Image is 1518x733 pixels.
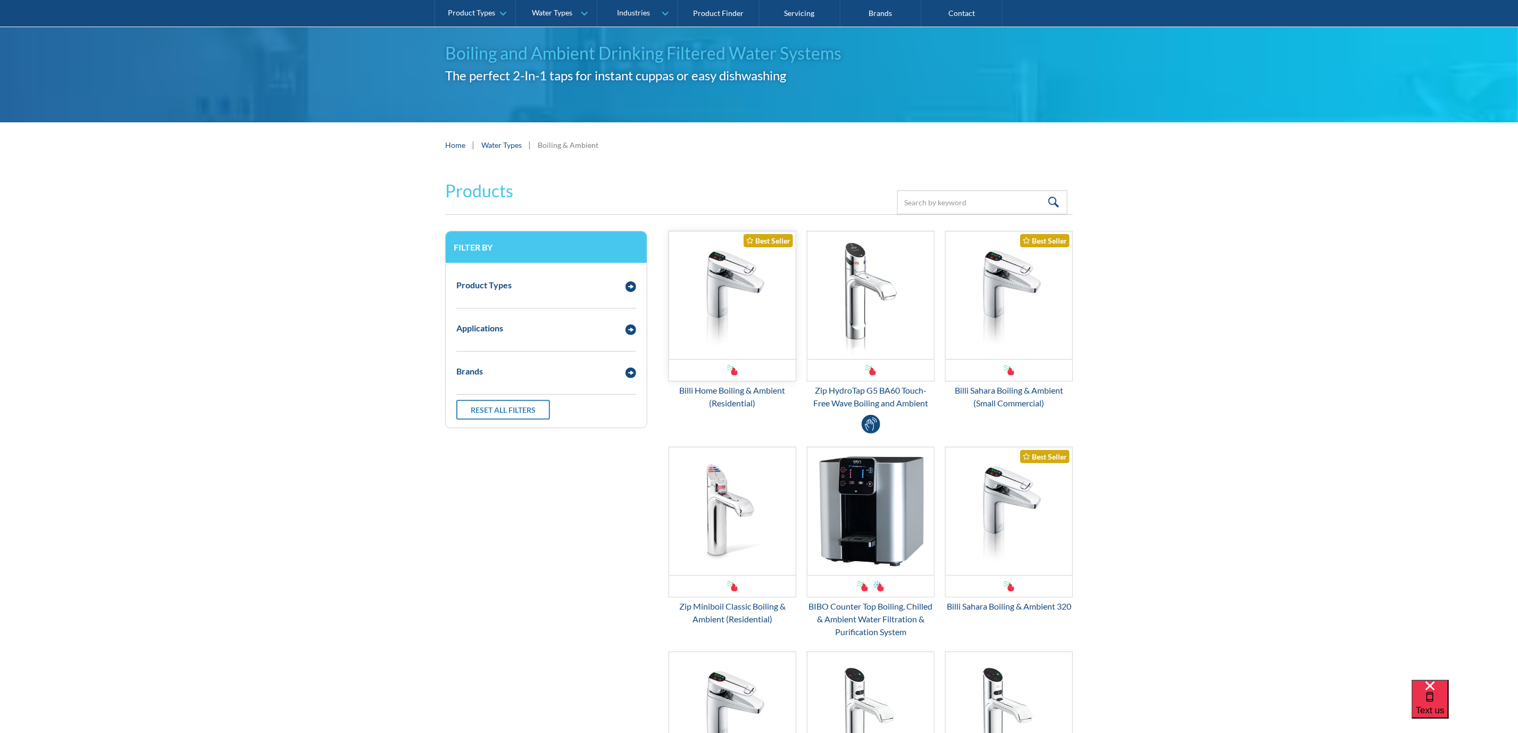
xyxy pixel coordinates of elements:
[456,400,550,420] a: Reset all filters
[445,178,513,204] h2: Products
[617,9,650,18] div: Industries
[807,447,934,575] img: BIBO Counter Top Boiling, Chilled & Ambient Water Filtration & Purification System
[744,234,793,247] div: Best Seller
[946,447,1072,575] img: Billi Sahara Boiling & Ambient 320
[807,600,935,638] div: BIBO Counter Top Boiling, Chilled & Ambient Water Filtration & Purification System
[1020,234,1070,247] div: Best Seller
[807,384,935,410] div: Zip HydroTap G5 BA60 Touch-Free Wave Boiling and Ambient
[945,231,1073,410] a: Billi Sahara Boiling & Ambient (Small Commercial)Best SellerBilli Sahara Boiling & Ambient (Small...
[669,231,796,359] img: Billi Home Boiling & Ambient (Residential)
[532,9,573,18] div: Water Types
[669,447,796,626] a: Zip Miniboil Classic Boiling & Ambient (Residential)Zip Miniboil Classic Boiling & Ambient (Resid...
[527,138,532,151] div: |
[946,231,1072,359] img: Billi Sahara Boiling & Ambient (Small Commercial)
[454,242,639,252] h3: Filter by
[538,139,598,151] div: Boiling & Ambient
[945,447,1073,613] a: Billi Sahara Boiling & Ambient 320Best SellerBilli Sahara Boiling & Ambient 320
[897,190,1067,214] input: Search by keyword
[945,384,1073,410] div: Billi Sahara Boiling & Ambient (Small Commercial)
[807,231,935,410] a: Zip HydroTap G5 BA60 Touch-Free Wave Boiling and AmbientZip HydroTap G5 BA60 Touch-Free Wave Boil...
[456,279,512,291] div: Product Types
[471,138,476,151] div: |
[456,365,483,378] div: Brands
[807,231,934,359] img: Zip HydroTap G5 BA60 Touch-Free Wave Boiling and Ambient
[945,600,1073,613] div: Billi Sahara Boiling & Ambient 320
[445,66,1073,85] h2: The perfect 2-In-1 taps for instant cuppas or easy dishwashing
[445,139,465,151] a: Home
[1020,450,1070,463] div: Best Seller
[448,9,495,18] div: Product Types
[669,447,796,575] img: Zip Miniboil Classic Boiling & Ambient (Residential)
[669,600,796,626] div: Zip Miniboil Classic Boiling & Ambient (Residential)
[1412,680,1518,733] iframe: podium webchat widget bubble
[669,384,796,410] div: Billi Home Boiling & Ambient (Residential)
[807,447,935,638] a: BIBO Counter Top Boiling, Chilled & Ambient Water Filtration & Purification System BIBO Counter T...
[445,40,1073,66] h1: Boiling and Ambient Drinking Filtered Water Systems
[669,231,796,410] a: Billi Home Boiling & Ambient (Residential)Best SellerBilli Home Boiling & Ambient (Residential)
[481,139,522,151] a: Water Types
[456,322,503,335] div: Applications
